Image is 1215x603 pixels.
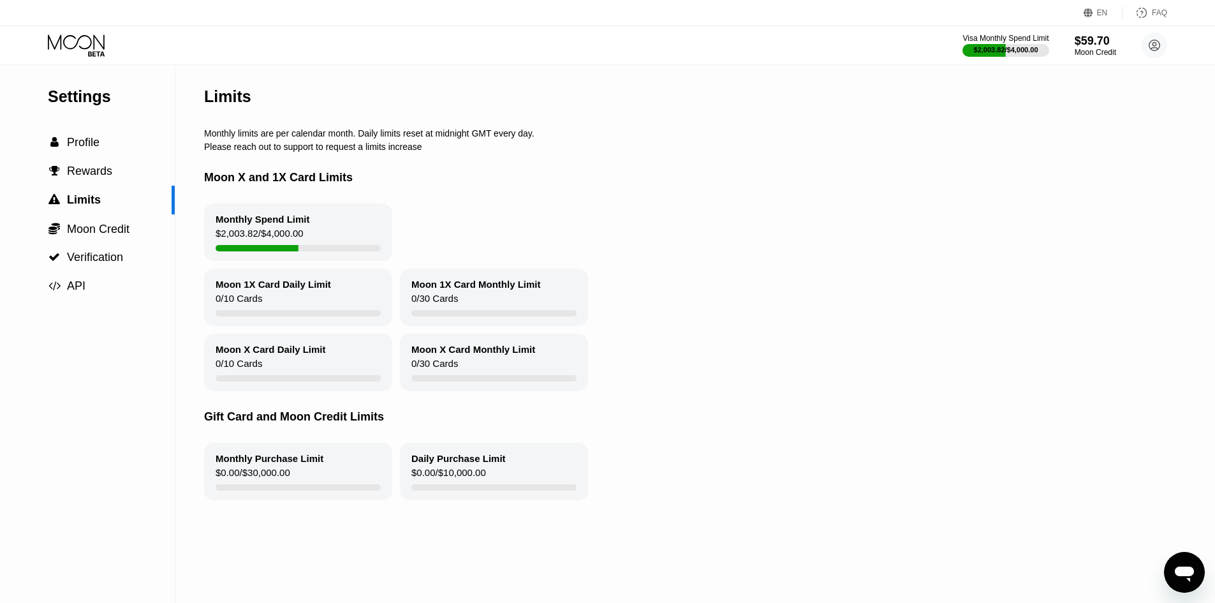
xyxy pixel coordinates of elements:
[48,194,61,205] div: 
[962,34,1049,43] div: Visa Monthly Spend Limit
[48,137,61,148] div: 
[67,165,112,177] span: Rewards
[48,165,61,177] div: 
[1152,8,1167,17] div: FAQ
[50,137,59,148] span: 
[49,165,60,177] span: 
[48,222,60,235] span: 
[1075,34,1116,57] div: $59.70Moon Credit
[411,358,458,375] div: 0 / 30 Cards
[411,453,506,464] div: Daily Purchase Limit
[204,152,1176,204] div: Moon X and 1X Card Limits
[216,344,326,355] div: Moon X Card Daily Limit
[48,251,61,263] div: 
[67,136,99,149] span: Profile
[962,34,1049,57] div: Visa Monthly Spend Limit$2,003.82/$4,000.00
[48,194,60,205] span: 
[216,467,290,484] div: $0.00 / $30,000.00
[1097,8,1108,17] div: EN
[974,46,1038,54] div: $2,003.82 / $4,000.00
[1123,6,1167,19] div: FAQ
[48,222,61,235] div: 
[67,251,123,264] span: Verification
[216,293,262,310] div: 0 / 10 Cards
[411,279,541,290] div: Moon 1X Card Monthly Limit
[48,87,175,106] div: Settings
[216,228,304,245] div: $2,003.82 / $4,000.00
[216,453,323,464] div: Monthly Purchase Limit
[411,293,458,310] div: 0 / 30 Cards
[411,344,535,355] div: Moon X Card Monthly Limit
[1164,552,1205,593] iframe: Button to launch messaging window
[411,467,486,484] div: $0.00 / $10,000.00
[204,87,251,106] div: Limits
[204,142,1176,152] div: Please reach out to support to request a limits increase
[204,128,1176,138] div: Monthly limits are per calendar month. Daily limits reset at midnight GMT every day.
[204,391,1176,443] div: Gift Card and Moon Credit Limits
[216,279,331,290] div: Moon 1X Card Daily Limit
[1075,48,1116,57] div: Moon Credit
[67,193,101,206] span: Limits
[67,279,85,292] span: API
[216,214,310,225] div: Monthly Spend Limit
[48,280,61,292] span: 
[1075,34,1116,48] div: $59.70
[67,223,129,235] span: Moon Credit
[216,358,262,375] div: 0 / 10 Cards
[48,251,60,263] span: 
[1084,6,1123,19] div: EN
